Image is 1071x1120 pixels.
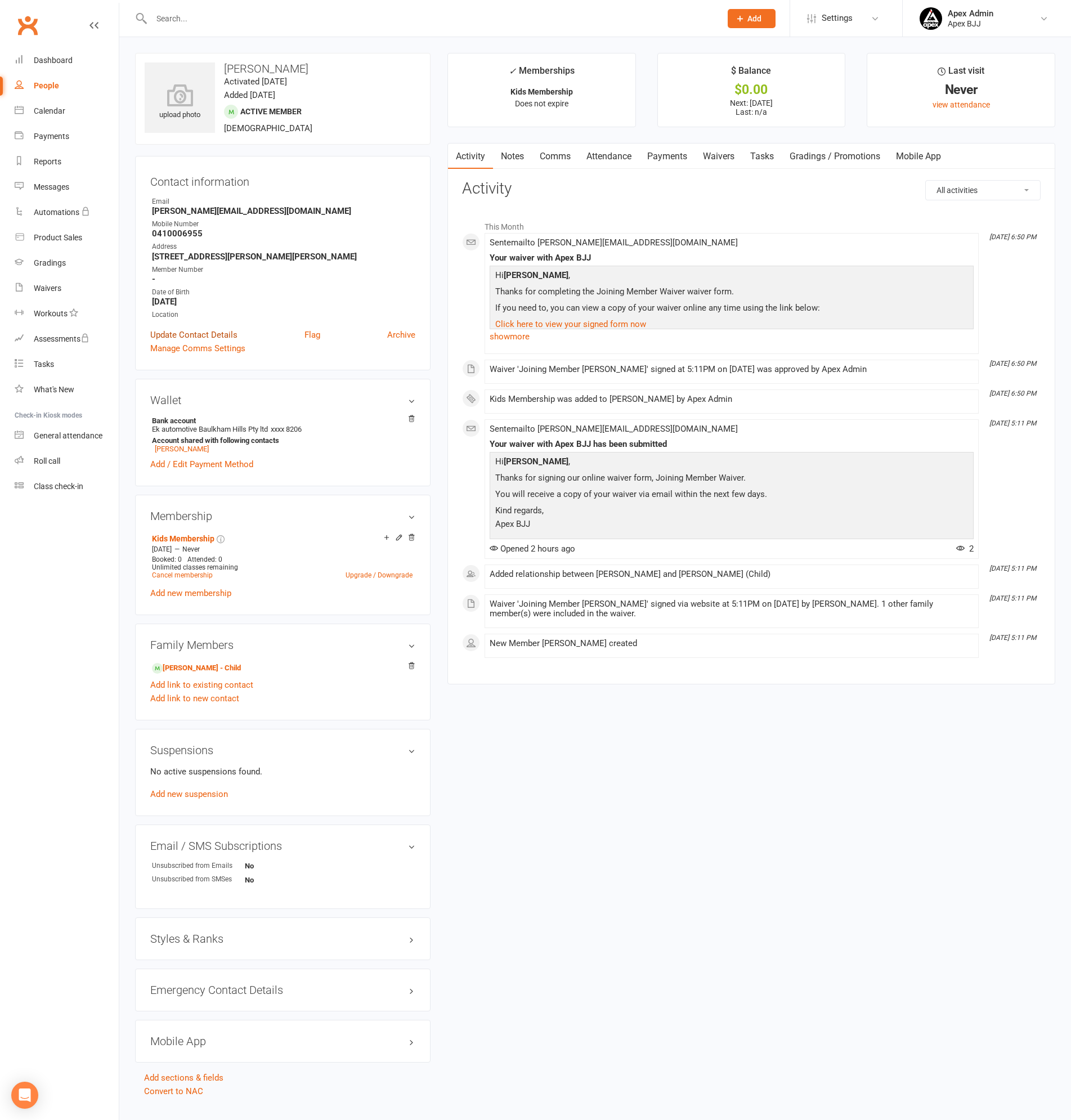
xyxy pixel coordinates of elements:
a: Attendance [579,144,639,169]
a: Gradings / Promotions [782,144,888,169]
div: Unsubscribed from SMSes [152,874,245,885]
p: Next: [DATE] Last: n/a [668,98,835,117]
a: Gradings [15,250,119,276]
img: thumb_image1745496852.png [920,7,942,30]
h3: Membership [150,510,415,522]
div: Address [152,241,415,252]
a: [PERSON_NAME] - Child [152,662,241,674]
div: Waiver 'Joining Member [PERSON_NAME]' signed via website at 5:11PM on [DATE] by [PERSON_NAME]. 1 ... [490,599,974,619]
h3: [PERSON_NAME] [145,62,421,75]
a: Class kiosk mode [15,474,119,499]
strong: Account shared with following contacts [152,436,410,445]
div: Open Intercom Messenger [11,1082,38,1109]
div: Your waiver with Apex BJJ has been submitted [490,440,974,449]
span: Sent email to [PERSON_NAME][EMAIL_ADDRESS][DOMAIN_NAME] [490,238,738,248]
h3: Mobile App [150,1035,415,1047]
div: Assessments [34,334,89,343]
a: General attendance kiosk mode [15,423,119,449]
div: Added relationship between [PERSON_NAME] and [PERSON_NAME] (Child) [490,570,974,579]
span: xxxx 8206 [271,425,302,433]
span: Opened 2 hours ago [490,544,575,554]
a: Waivers [15,276,119,301]
a: Tasks [15,352,119,377]
span: Does not expire [515,99,568,108]
a: Add link to new contact [150,692,239,705]
div: Workouts [34,309,68,318]
span: Never [182,545,200,553]
i: [DATE] 6:50 PM [989,360,1036,368]
a: Kids Membership [152,534,214,543]
h3: Emergency Contact Details [150,984,415,996]
button: Add [728,9,776,28]
div: Email [152,196,415,207]
strong: [DATE] [152,297,415,307]
div: Dashboard [34,56,73,65]
a: Upgrade / Downgrade [346,571,413,579]
i: [DATE] 5:11 PM [989,634,1036,642]
a: Add new membership [150,588,231,598]
h3: Wallet [150,394,415,406]
a: Payments [15,124,119,149]
time: Activated [DATE] [224,77,287,87]
strong: - [152,274,415,284]
span: Unlimited classes remaining [152,563,238,571]
a: show more [490,329,974,344]
span: [DATE] [152,545,172,553]
p: Kind regards, Apex BJJ [492,504,971,534]
span: Add [747,14,761,23]
a: Workouts [15,301,119,326]
div: Date of Birth [152,287,415,298]
a: Product Sales [15,225,119,250]
div: General attendance [34,431,102,440]
span: Attended: 0 [187,555,222,563]
h3: Contact information [150,171,415,188]
div: Memberships [509,64,575,84]
i: [DATE] 6:50 PM [989,389,1036,397]
a: Manage Comms Settings [150,342,245,355]
div: New Member [PERSON_NAME] created [490,639,974,648]
a: Add sections & fields [144,1073,223,1083]
a: Messages [15,174,119,200]
div: $ Balance [731,64,771,84]
i: [DATE] 6:50 PM [989,233,1036,241]
div: Waiver 'Joining Member [PERSON_NAME]' signed at 5:11PM on [DATE] was approved by Apex Admin [490,365,974,374]
a: Calendar [15,98,119,124]
a: Add link to existing contact [150,678,253,692]
p: Thanks for signing our online waiver form, Joining Member Waiver. [492,471,971,487]
div: Messages [34,182,69,191]
a: People [15,73,119,98]
p: Thanks for completing the Joining Member Waiver waiver form. [492,285,971,301]
div: Product Sales [34,233,82,242]
a: Add / Edit Payment Method [150,458,253,471]
i: ✓ [509,66,516,77]
strong: 0410006955 [152,229,415,239]
a: Add new suspension [150,789,228,799]
strong: [PERSON_NAME][EMAIL_ADDRESS][DOMAIN_NAME] [152,206,415,216]
div: Never [877,84,1045,96]
div: Apex BJJ [948,19,993,29]
a: Roll call [15,449,119,474]
i: [DATE] 5:11 PM [989,419,1036,427]
span: Booked: 0 [152,555,182,563]
h3: Email / SMS Subscriptions [150,840,415,852]
div: Unsubscribed from Emails [152,861,245,871]
strong: No [245,876,310,884]
div: Automations [34,208,79,217]
a: Tasks [742,144,782,169]
li: This Month [462,215,1041,233]
h3: Styles & Ranks [150,933,415,945]
div: Payments [34,132,69,141]
div: Calendar [34,106,65,115]
a: Convert to NAC [144,1086,203,1096]
div: People [34,81,59,90]
a: Notes [493,144,532,169]
a: Mobile App [888,144,949,169]
div: Your waiver with Apex BJJ [490,253,974,263]
a: Clubworx [14,11,42,39]
i: [DATE] 5:11 PM [989,565,1036,572]
a: Click here to view your signed form now [495,319,646,329]
div: What's New [34,385,74,394]
div: Waivers [34,284,61,293]
span: Active member [240,107,302,116]
div: Last visit [938,64,984,84]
